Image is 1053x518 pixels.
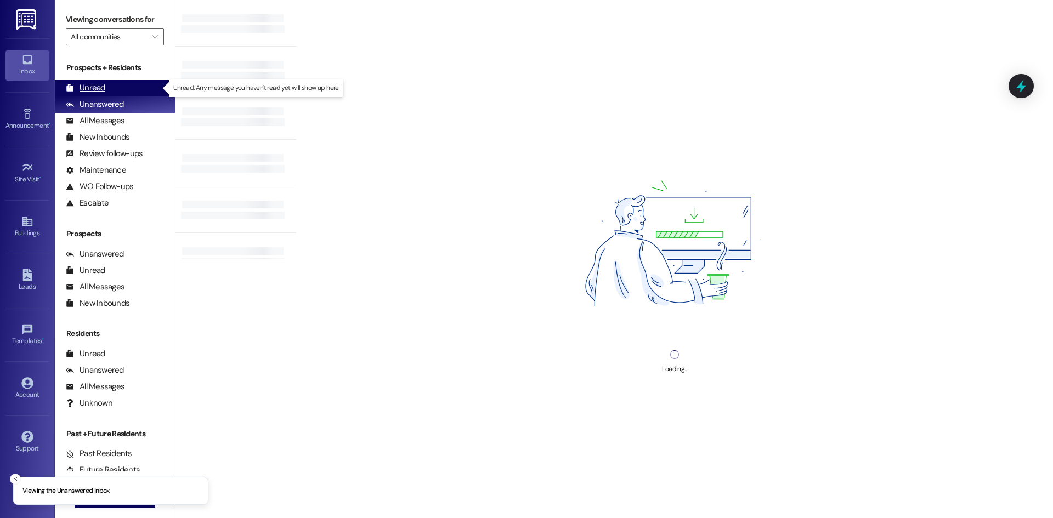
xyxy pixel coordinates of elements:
div: All Messages [66,115,124,127]
div: Loading... [662,363,687,375]
a: Inbox [5,50,49,80]
span: • [49,120,50,128]
div: All Messages [66,381,124,392]
div: Future Residents [66,464,140,476]
div: Unanswered [66,99,124,110]
div: Review follow-ups [66,148,143,160]
p: Viewing the Unanswered inbox [22,486,110,496]
i:  [152,32,158,41]
a: Leads [5,266,49,295]
div: Escalate [66,197,109,209]
div: Residents [55,328,175,339]
p: Unread: Any message you haven't read yet will show up here [173,83,339,93]
div: Maintenance [66,164,126,176]
span: • [39,174,41,181]
div: Prospects + Residents [55,62,175,73]
div: Past Residents [66,448,132,459]
div: Unanswered [66,365,124,376]
a: Buildings [5,212,49,242]
label: Viewing conversations for [66,11,164,28]
div: All Messages [66,281,124,293]
a: Support [5,428,49,457]
a: Site Visit • [5,158,49,188]
div: Unread [66,265,105,276]
div: WO Follow-ups [66,181,133,192]
div: New Inbounds [66,298,129,309]
button: Close toast [10,474,21,485]
a: Templates • [5,320,49,350]
div: Unread [66,82,105,94]
div: Unknown [66,397,112,409]
input: All communities [71,28,146,45]
div: New Inbounds [66,132,129,143]
div: Past + Future Residents [55,428,175,440]
div: Unanswered [66,248,124,260]
a: Account [5,374,49,403]
img: ResiDesk Logo [16,9,38,30]
span: • [42,335,44,343]
div: Unread [66,348,105,360]
div: Prospects [55,228,175,240]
